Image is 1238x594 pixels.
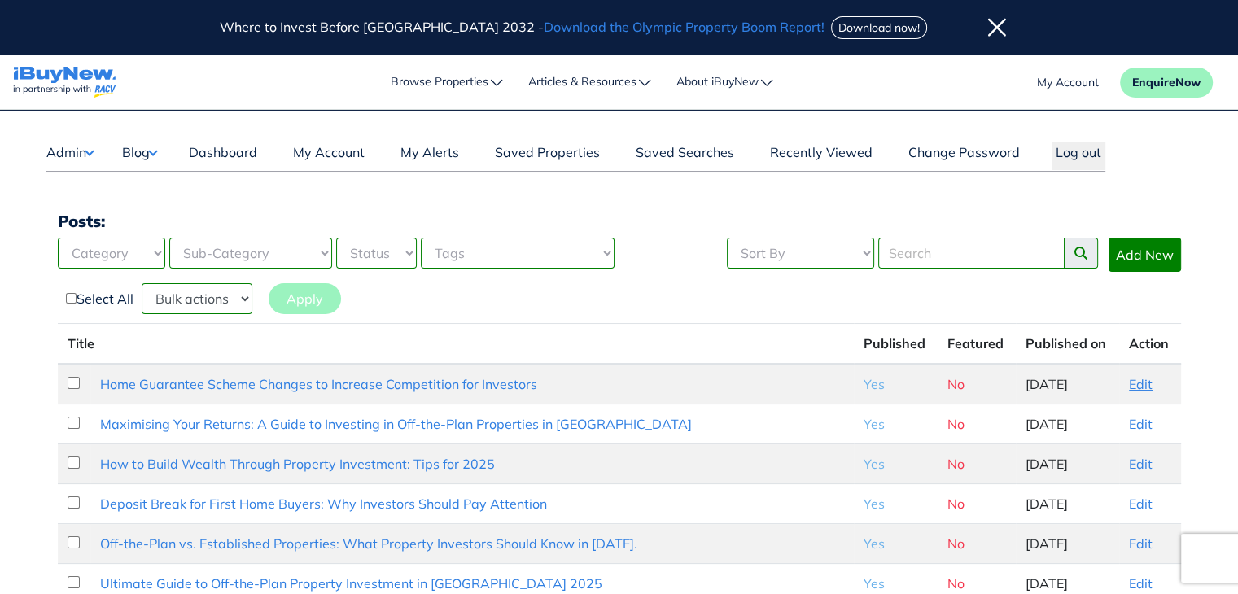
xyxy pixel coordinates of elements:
input: Search [878,238,1065,269]
th: Published [854,324,938,365]
td: Yes [854,364,938,404]
td: No [938,484,1016,524]
button: Blog [121,142,157,163]
a: Maximising Your Returns: A Guide to Investing in Off-the-Plan Properties in [GEOGRAPHIC_DATA] [100,416,692,432]
button: Log out [1052,142,1105,170]
td: [DATE] [1016,444,1119,484]
td: Yes [854,484,938,524]
a: Saved Searches [632,142,738,170]
h3: Posts: [58,211,1181,231]
th: Action [1119,324,1180,365]
a: Edit [1129,575,1153,592]
span: Download the Olympic Property Boom Report! [544,19,825,35]
td: No [938,444,1016,484]
a: Edit [1129,535,1153,552]
a: How to Build Wealth Through Property Investment: Tips for 2025 [100,456,495,472]
th: Published on [1016,324,1119,365]
td: Yes [854,524,938,564]
span: Now [1175,75,1201,90]
button: EnquireNow [1120,68,1213,98]
a: Dashboard [185,142,261,170]
a: Deposit Break for First Home Buyers: Why Investors Should Pay Attention [100,496,547,512]
button: search posts [1064,238,1098,269]
td: Yes [854,444,938,484]
a: Edit [1129,376,1153,392]
a: account [1037,74,1099,91]
td: No [938,524,1016,564]
a: My Account [289,142,369,170]
td: [DATE] [1016,364,1119,404]
td: [DATE] [1016,484,1119,524]
th: Title [58,324,854,365]
span: Where to Invest Before [GEOGRAPHIC_DATA] 2032 - [220,19,828,35]
a: My Alerts [396,142,463,170]
img: logo [13,67,116,98]
td: [DATE] [1016,524,1119,564]
button: Download now! [831,16,927,39]
a: Edit [1129,456,1153,472]
a: Add New [1109,238,1181,272]
th: Featured [938,324,1016,365]
td: Yes [854,404,938,444]
a: Edit [1129,416,1153,432]
a: Recently Viewed [766,142,877,170]
a: Edit [1129,496,1153,512]
td: No [938,404,1016,444]
a: Off-the-Plan vs. Established Properties: What Property Investors Should Know in [DATE]. [100,535,637,552]
a: Change Password [904,142,1024,170]
a: Home Guarantee Scheme Changes to Increase Competition for Investors [100,376,537,392]
td: [DATE] [1016,404,1119,444]
input: Select All [66,293,77,304]
button: Admin [46,142,94,163]
button: Apply [269,283,341,314]
a: navigations [13,63,116,103]
a: Ultimate Guide to Off-the-Plan Property Investment in [GEOGRAPHIC_DATA] 2025 [100,575,602,592]
td: No [938,364,1016,404]
label: Select All [66,289,133,308]
a: Saved Properties [491,142,604,170]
